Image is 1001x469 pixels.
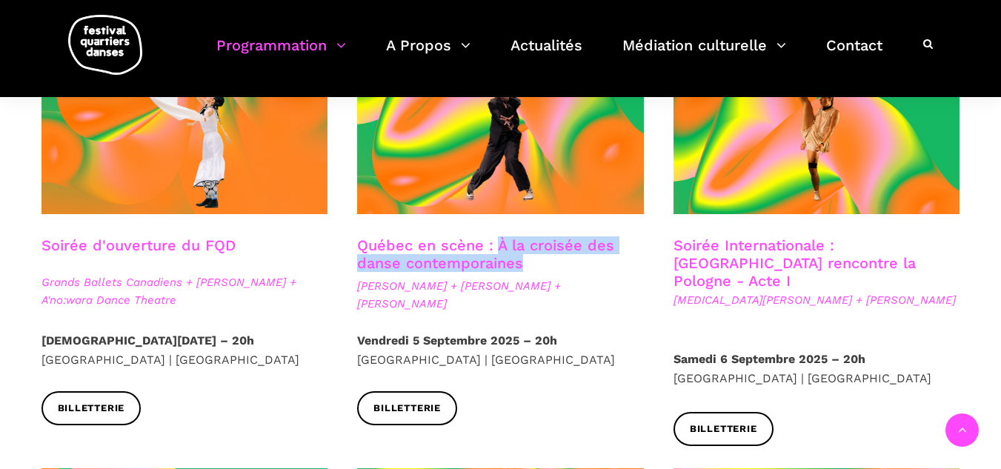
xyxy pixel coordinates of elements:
a: Actualités [511,33,582,76]
span: Billetterie [373,401,441,416]
p: [GEOGRAPHIC_DATA] | [GEOGRAPHIC_DATA] [357,331,644,369]
span: Billetterie [690,422,757,437]
a: A Propos [386,33,470,76]
span: [PERSON_NAME] + [PERSON_NAME] + [PERSON_NAME] [357,277,644,313]
strong: [DEMOGRAPHIC_DATA][DATE] – 20h [41,333,254,347]
a: Billetterie [674,412,774,445]
img: logo-fqd-med [68,15,142,75]
a: Québec en scène : À la croisée des danse contemporaines [357,236,614,272]
a: Contact [826,33,882,76]
strong: Vendredi 5 Septembre 2025 – 20h [357,333,557,347]
p: [GEOGRAPHIC_DATA] | [GEOGRAPHIC_DATA] [41,331,328,369]
span: Grands Ballets Canadiens + [PERSON_NAME] + A'no:wara Dance Theatre [41,273,328,309]
a: Programmation [216,33,346,76]
a: Billetterie [357,391,457,425]
a: Médiation culturelle [622,33,786,76]
span: [MEDICAL_DATA][PERSON_NAME] + [PERSON_NAME] [674,291,960,309]
p: [GEOGRAPHIC_DATA] | [GEOGRAPHIC_DATA] [674,350,960,387]
strong: Samedi 6 Septembre 2025 – 20h [674,352,865,366]
a: Billetterie [41,391,142,425]
a: Soirée d'ouverture du FQD [41,236,236,254]
span: Billetterie [58,401,125,416]
a: Soirée Internationale : [GEOGRAPHIC_DATA] rencontre la Pologne - Acte I [674,236,916,290]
